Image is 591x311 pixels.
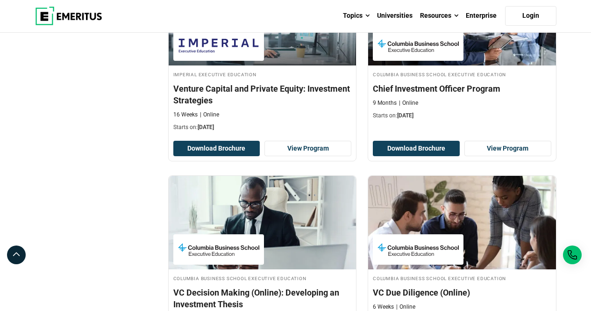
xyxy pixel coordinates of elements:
h4: Columbia Business School Executive Education [373,274,551,282]
button: Download Brochure [373,141,460,157]
p: 16 Weeks [173,111,198,119]
p: Starts on: [373,112,551,120]
img: Columbia Business School Executive Education [178,239,259,260]
h4: VC Decision Making (Online): Developing an Investment Thesis [173,287,352,310]
a: View Program [464,141,551,157]
span: [DATE] [397,112,413,119]
h4: Imperial Executive Education [173,70,352,78]
p: 9 Months [373,99,397,107]
button: Download Brochure [173,141,260,157]
h4: VC Due Diligence (Online) [373,287,551,298]
span: [DATE] [198,124,214,130]
img: VC Due Diligence (Online) | Online Finance Course [368,176,556,269]
h4: Columbia Business School Executive Education [173,274,352,282]
img: VC Decision Making (Online): Developing an Investment Thesis | Online Finance Course [169,176,356,269]
a: View Program [264,141,351,157]
a: Login [505,6,556,26]
h4: Chief Investment Officer Program [373,83,551,94]
img: Columbia Business School Executive Education [377,35,459,56]
h4: Venture Capital and Private Equity: Investment Strategies [173,83,352,106]
p: 6 Weeks [373,303,394,311]
h4: Columbia Business School Executive Education [373,70,551,78]
p: Online [200,111,219,119]
p: Online [396,303,415,311]
img: Columbia Business School Executive Education [377,239,459,260]
p: Online [399,99,418,107]
p: Starts on: [173,123,352,131]
img: Imperial Executive Education [178,35,259,56]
